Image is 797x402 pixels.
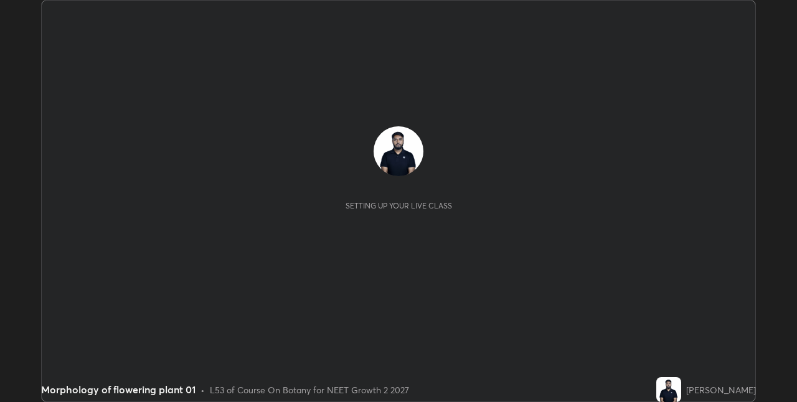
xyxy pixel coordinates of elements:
img: 030e5b4cae10478b83d40f320708acab.jpg [374,126,423,176]
img: 030e5b4cae10478b83d40f320708acab.jpg [656,377,681,402]
div: [PERSON_NAME] [686,383,756,396]
div: Morphology of flowering plant 01 [41,382,196,397]
div: Setting up your live class [346,201,452,210]
div: L53 of Course On Botany for NEET Growth 2 2027 [210,383,409,396]
div: • [200,383,205,396]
